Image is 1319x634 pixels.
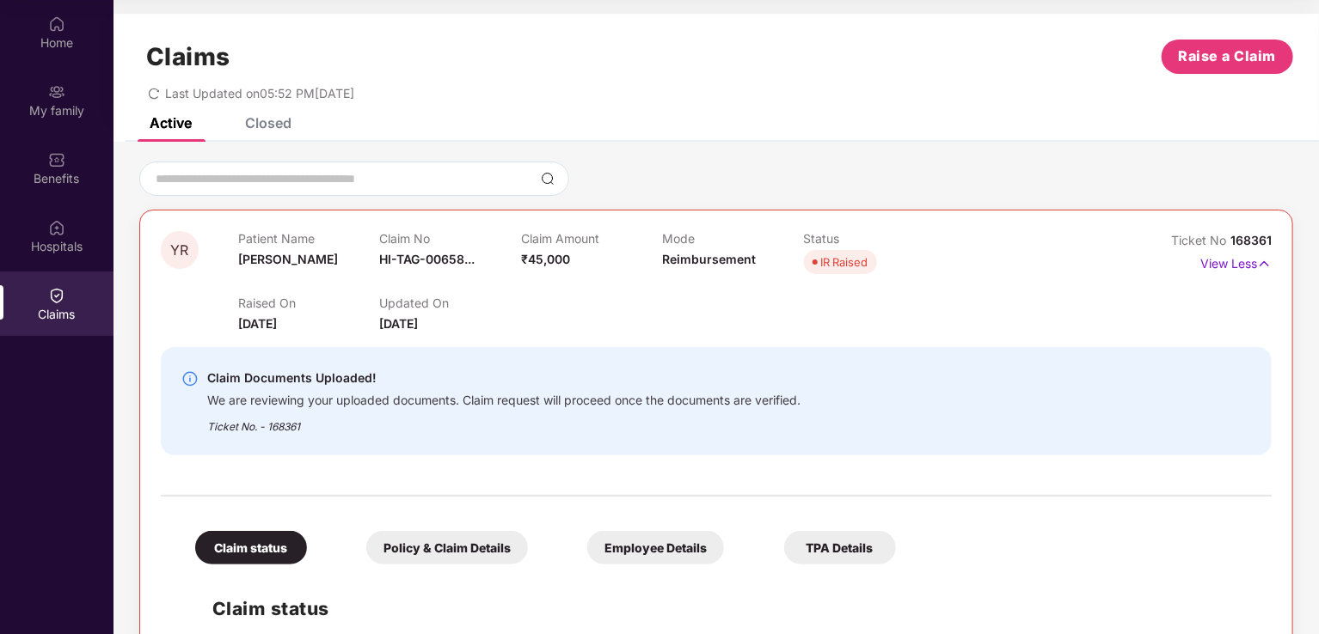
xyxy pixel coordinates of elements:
[1257,254,1272,273] img: svg+xml;base64,PHN2ZyB4bWxucz0iaHR0cDovL3d3dy53My5vcmcvMjAwMC9zdmciIHdpZHRoPSIxNyIgaGVpZ2h0PSIxNy...
[1162,40,1293,74] button: Raise a Claim
[212,594,1255,623] h2: Claim status
[150,114,192,131] div: Active
[48,287,65,304] img: svg+xml;base64,PHN2ZyBpZD0iQ2xhaW0iIHhtbG5zPSJodHRwOi8vd3d3LnczLm9yZy8yMDAwL3N2ZyIgd2lkdGg9IjIwIi...
[48,83,65,101] img: svg+xml;base64,PHN2ZyB3aWR0aD0iMjAiIGhlaWdodD0iMjAiIHZpZXdCb3g9IjAgMCAyMCAyMCIgZmlsbD0ibm9uZSIgeG...
[146,42,230,71] h1: Claims
[366,531,528,564] div: Policy & Claim Details
[662,252,756,266] span: Reimbursement
[541,172,555,186] img: svg+xml;base64,PHN2ZyBpZD0iU2VhcmNoLTMyeDMyIiB4bWxucz0iaHR0cDovL3d3dy53My5vcmcvMjAwMC9zdmciIHdpZH...
[238,231,379,246] p: Patient Name
[1200,250,1272,273] p: View Less
[379,316,418,331] span: [DATE]
[245,114,291,131] div: Closed
[48,219,65,236] img: svg+xml;base64,PHN2ZyBpZD0iSG9zcGl0YWxzIiB4bWxucz0iaHR0cDovL3d3dy53My5vcmcvMjAwMC9zdmciIHdpZHRoPS...
[165,86,354,101] span: Last Updated on 05:52 PM[DATE]
[207,388,801,408] div: We are reviewing your uploaded documents. Claim request will proceed once the documents are verif...
[207,408,801,435] div: Ticket No. - 168361
[171,243,189,258] span: YR
[48,151,65,168] img: svg+xml;base64,PHN2ZyBpZD0iQmVuZWZpdHMiIHhtbG5zPSJodHRwOi8vd3d3LnczLm9yZy8yMDAwL3N2ZyIgd2lkdGg9Ij...
[207,368,801,388] div: Claim Documents Uploaded!
[1230,233,1272,247] span: 168361
[521,231,662,246] p: Claim Amount
[148,86,160,101] span: redo
[1179,46,1277,67] span: Raise a Claim
[804,231,945,246] p: Status
[48,15,65,33] img: svg+xml;base64,PHN2ZyBpZD0iSG9tZSIgeG1sbnM9Imh0dHA6Ly93d3cudzMub3JnLzIwMDAvc3ZnIiB3aWR0aD0iMjAiIG...
[662,231,803,246] p: Mode
[784,531,896,564] div: TPA Details
[195,531,307,564] div: Claim status
[238,296,379,310] p: Raised On
[587,531,724,564] div: Employee Details
[181,370,199,387] img: svg+xml;base64,PHN2ZyBpZD0iSW5mby0yMHgyMCIgeG1sbnM9Imh0dHA6Ly93d3cudzMub3JnLzIwMDAvc3ZnIiB3aWR0aD...
[521,252,570,266] span: ₹45,000
[379,231,520,246] p: Claim No
[238,316,277,331] span: [DATE]
[821,253,868,271] div: IR Raised
[1171,233,1230,247] span: Ticket No
[379,252,475,266] span: HI-TAG-00658...
[238,252,338,266] span: [PERSON_NAME]
[379,296,520,310] p: Updated On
